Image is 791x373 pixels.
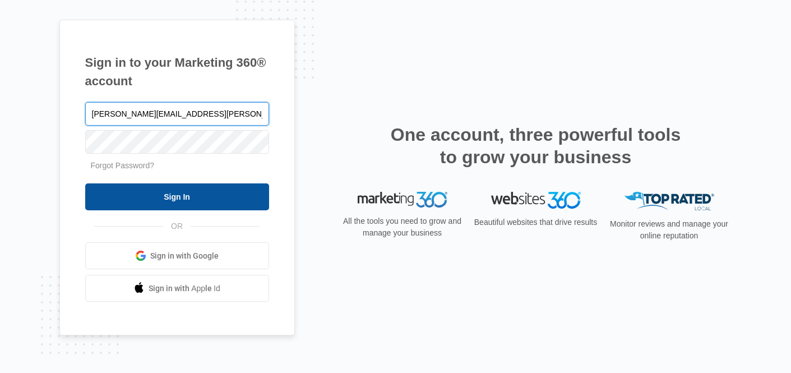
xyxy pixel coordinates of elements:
[91,161,155,170] a: Forgot Password?
[85,275,269,302] a: Sign in with Apple Id
[85,242,269,269] a: Sign in with Google
[163,220,191,232] span: OR
[340,215,465,239] p: All the tools you need to grow and manage your business
[150,250,219,262] span: Sign in with Google
[149,283,220,294] span: Sign in with Apple Id
[85,183,269,210] input: Sign In
[85,102,269,126] input: Email
[625,192,714,210] img: Top Rated Local
[358,192,447,208] img: Marketing 360
[387,123,684,168] h2: One account, three powerful tools to grow your business
[491,192,581,208] img: Websites 360
[85,53,269,90] h1: Sign in to your Marketing 360® account
[607,218,732,242] p: Monitor reviews and manage your online reputation
[473,217,599,228] p: Beautiful websites that drive results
